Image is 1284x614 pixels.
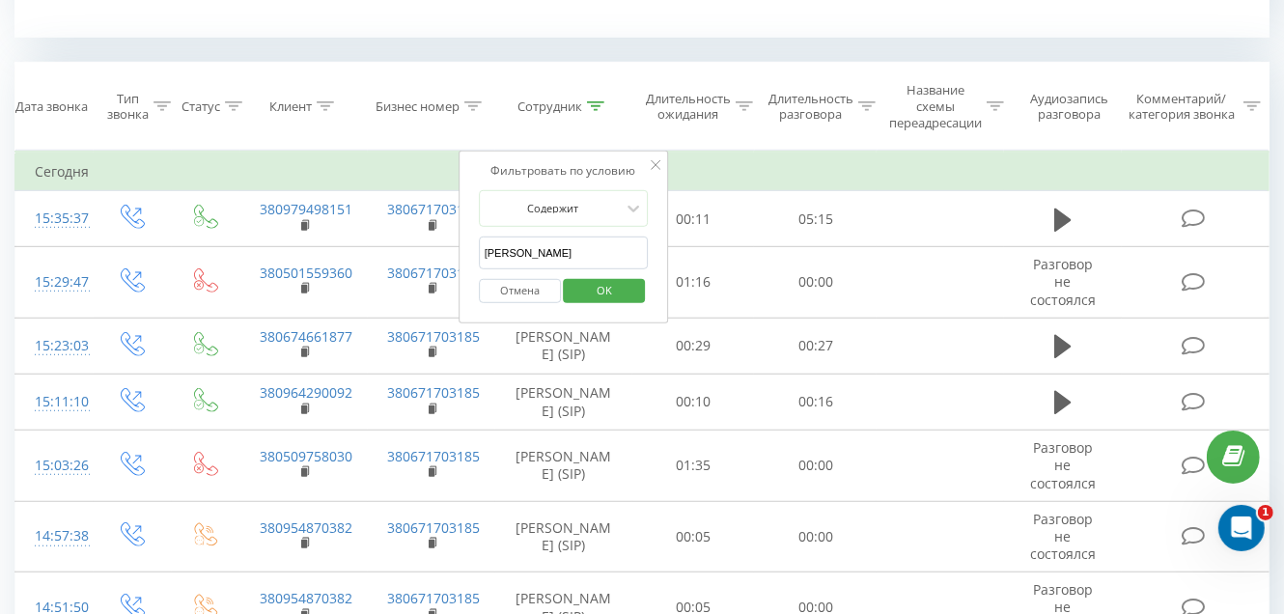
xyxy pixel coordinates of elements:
[768,91,853,124] div: Длительность разговора
[260,518,352,537] a: 380954870382
[517,98,582,115] div: Сотрудник
[35,447,74,485] div: 15:03:26
[35,383,74,421] div: 15:11:10
[577,275,631,305] span: OK
[564,279,646,303] button: OK
[754,318,877,374] td: 00:27
[35,200,74,237] div: 15:35:37
[495,374,632,430] td: [PERSON_NAME] (SIP)
[387,264,480,282] a: 380671703185
[1126,91,1239,124] div: Комментарий/категория звонка
[754,431,877,502] td: 00:00
[387,518,480,537] a: 380671703185
[1021,91,1117,124] div: Аудиозапись разговора
[646,91,731,124] div: Длительность ожидания
[479,279,561,303] button: Отмена
[1030,510,1096,563] span: Разговор не состоялся
[35,517,74,555] div: 14:57:38
[260,264,352,282] a: 380501559360
[181,98,220,115] div: Статус
[479,161,649,181] div: Фильтровать по условию
[260,589,352,607] a: 380954870382
[754,247,877,319] td: 00:00
[1030,255,1096,308] span: Разговор не состоялся
[35,327,74,365] div: 15:23:03
[260,383,352,402] a: 380964290092
[387,447,480,465] a: 380671703185
[495,318,632,374] td: [PERSON_NAME] (SIP)
[754,191,877,247] td: 05:15
[1258,505,1273,520] span: 1
[632,318,755,374] td: 00:29
[387,327,480,346] a: 380671703185
[495,431,632,502] td: [PERSON_NAME] (SIP)
[260,327,352,346] a: 380674661877
[632,191,755,247] td: 00:11
[260,200,352,218] a: 380979498151
[632,431,755,502] td: 01:35
[1030,438,1096,491] span: Разговор не состоялся
[260,447,352,465] a: 380509758030
[387,200,480,218] a: 380671703185
[632,501,755,572] td: 00:05
[35,264,74,301] div: 15:29:47
[376,98,460,115] div: Бизнес номер
[754,374,877,430] td: 00:16
[387,383,480,402] a: 380671703185
[387,589,480,607] a: 380671703185
[15,153,1270,191] td: Сегодня
[269,98,312,115] div: Клиент
[889,82,982,131] div: Название схемы переадресации
[754,501,877,572] td: 00:00
[632,247,755,319] td: 01:16
[495,501,632,572] td: [PERSON_NAME] (SIP)
[1218,505,1265,551] iframe: Intercom live chat
[479,237,649,270] input: Введите значение
[632,374,755,430] td: 00:10
[107,91,149,124] div: Тип звонка
[15,98,88,115] div: Дата звонка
